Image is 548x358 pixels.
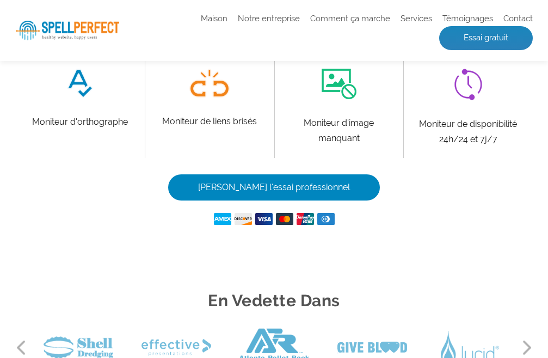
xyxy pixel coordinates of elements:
img: Efficace [141,339,211,356]
font: [PERSON_NAME] l'essai professionnel [198,182,350,192]
font: Comment ça marche [310,14,390,23]
button: Précédent [16,339,27,356]
a: Essai gratuit [439,26,533,50]
a: [PERSON_NAME] l'essai professionnel [168,174,380,201]
font: Moniteur de disponibilité 24h/24 et 7j/7 [419,119,517,144]
img: SpellPerfect [16,21,119,40]
img: Moniteur de disponibilité 24h/24 et 7j/7 [454,69,482,100]
a: Services [401,14,432,25]
a: Maison [201,14,227,25]
a: Comment ça marche [310,14,390,25]
button: Suivant [522,339,533,356]
font: Notre entreprise [238,14,300,23]
img: Donner du sang [337,342,407,354]
a: Notre entreprise [238,14,300,25]
a: Témoignages [442,14,493,25]
font: Témoignages [442,14,493,23]
font: Essai gratuit [464,33,508,43]
img: Moniteur d'image manquant [322,69,356,99]
img: Moniteur d'orthographe [67,69,93,98]
font: En vedette dans [208,291,340,310]
font: Moniteur d'image manquant [304,118,374,143]
a: Contact [503,14,533,25]
font: Maison [201,14,227,23]
font: Contact [503,14,533,23]
img: Moniteur de liens brisés [189,69,230,98]
font: Services [401,14,432,23]
font: Moniteur d'orthographe [32,117,128,127]
font: Moniteur de liens brisés [162,116,257,126]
